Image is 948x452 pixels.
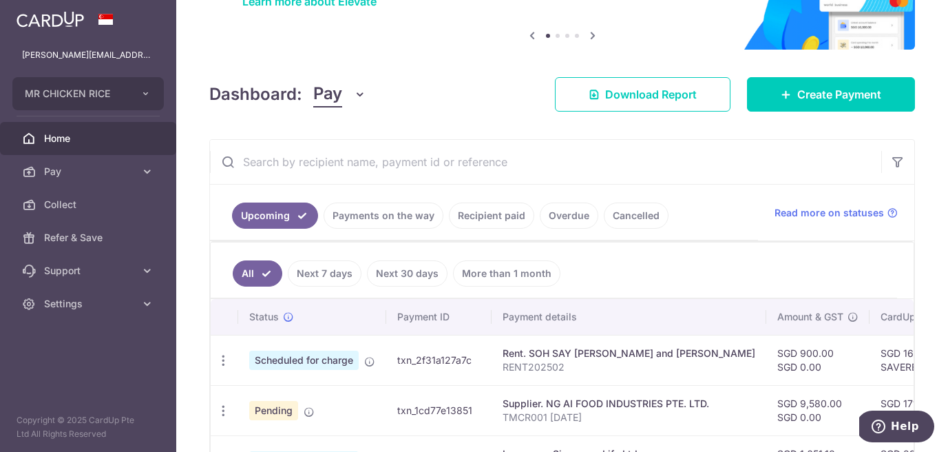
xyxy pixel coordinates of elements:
[453,260,560,287] a: More than 1 month
[775,206,884,220] span: Read more on statuses
[386,335,492,385] td: txn_2f31a127a7c
[44,231,135,245] span: Refer & Save
[777,310,843,324] span: Amount & GST
[367,260,447,287] a: Next 30 days
[324,203,443,229] a: Payments on the way
[386,299,492,335] th: Payment ID
[503,411,755,424] p: TMCR001 [DATE]
[22,48,154,62] p: [PERSON_NAME][EMAIL_ADDRESS][DOMAIN_NAME]
[503,347,755,360] div: Rent. SOH SAY [PERSON_NAME] and [PERSON_NAME]
[555,77,730,112] a: Download Report
[503,360,755,374] p: RENT202502
[249,351,359,370] span: Scheduled for charge
[881,310,933,324] span: CardUp fee
[540,203,598,229] a: Overdue
[44,297,135,311] span: Settings
[449,203,534,229] a: Recipient paid
[249,310,279,324] span: Status
[44,132,135,145] span: Home
[210,140,881,184] input: Search by recipient name, payment id or reference
[288,260,361,287] a: Next 7 days
[747,77,915,112] a: Create Payment
[766,385,870,435] td: SGD 9,580.00 SGD 0.00
[766,335,870,385] td: SGD 900.00 SGD 0.00
[775,206,898,220] a: Read more on statuses
[209,82,302,107] h4: Dashboard:
[492,299,766,335] th: Payment details
[232,203,318,229] a: Upcoming
[605,86,697,103] span: Download Report
[797,86,881,103] span: Create Payment
[12,77,164,110] button: MR CHICKEN RICE
[313,81,342,107] span: Pay
[313,81,366,107] button: Pay
[503,397,755,411] div: Supplier. NG AI FOOD INDUSTRIES PTE. LTD.
[44,165,135,178] span: Pay
[25,87,127,101] span: MR CHICKEN RICE
[386,385,492,435] td: txn_1cd77e13851
[604,203,668,229] a: Cancelled
[44,198,135,212] span: Collect
[233,260,282,287] a: All
[249,401,298,420] span: Pending
[44,264,135,278] span: Support
[859,411,934,445] iframe: Opens a widget where you can find more information
[17,11,84,28] img: CardUp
